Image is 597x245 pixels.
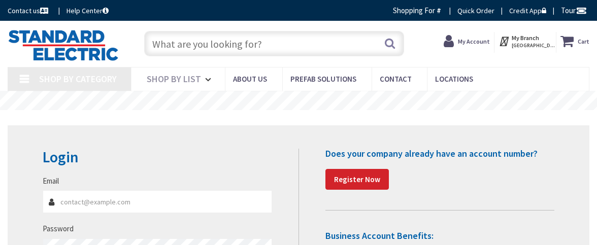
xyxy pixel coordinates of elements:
[334,174,380,184] strong: Register Now
[43,176,59,186] label: Email
[43,149,272,165] h2: Login
[8,29,119,61] img: Standard Electric
[325,149,554,159] h4: Does your company already have an account number?
[435,74,473,84] span: Locations
[560,32,589,50] a: Cart
[512,34,539,42] strong: My Branch
[325,231,554,241] h4: Business Account Benefits:
[499,32,552,50] div: My Branch [GEOGRAPHIC_DATA], [GEOGRAPHIC_DATA]
[457,6,494,16] a: Quick Order
[578,32,589,50] strong: Cart
[67,6,109,16] a: Help Center
[233,74,267,84] span: About Us
[458,38,490,45] strong: My Account
[147,73,201,85] span: Shop By List
[437,6,441,15] strong: #
[8,6,50,16] a: Contact us
[380,74,412,84] span: Contact
[290,74,356,84] span: Prefab Solutions
[43,223,74,234] label: Password
[512,42,555,49] span: [GEOGRAPHIC_DATA], [GEOGRAPHIC_DATA]
[393,6,435,15] span: Shopping For
[325,169,389,190] a: Register Now
[144,31,405,56] input: What are you looking for?
[561,6,587,15] span: Tour
[444,32,490,50] a: My Account
[147,96,472,107] rs-layer: [MEDICAL_DATA]: Our Commitment to Our Employees and Customers
[39,73,117,85] span: Shop By Category
[43,190,272,213] input: Email
[509,6,546,16] a: Credit App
